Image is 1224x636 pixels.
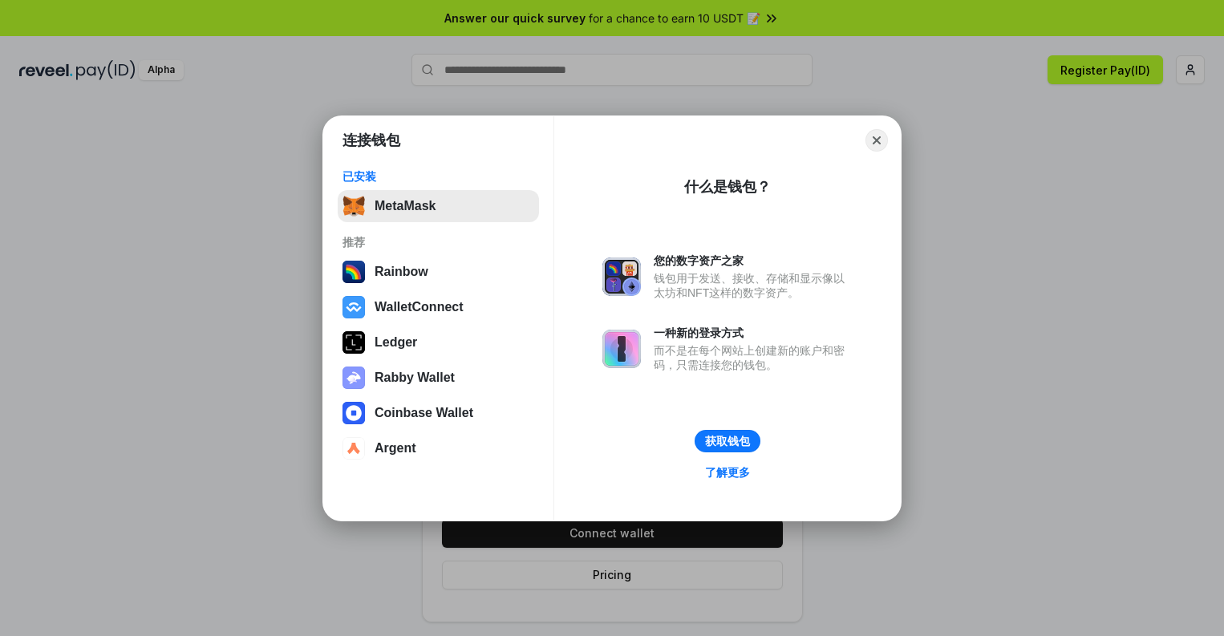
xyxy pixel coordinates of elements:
div: 什么是钱包？ [684,177,771,196]
div: Coinbase Wallet [375,406,473,420]
button: Close [865,129,888,152]
div: 您的数字资产之家 [654,253,853,268]
img: svg+xml,%3Csvg%20xmlns%3D%22http%3A%2F%2Fwww.w3.org%2F2000%2Fsvg%22%20fill%3D%22none%22%20viewBox... [602,257,641,296]
div: 获取钱包 [705,434,750,448]
div: Rainbow [375,265,428,279]
button: Coinbase Wallet [338,397,539,429]
img: svg+xml,%3Csvg%20xmlns%3D%22http%3A%2F%2Fwww.w3.org%2F2000%2Fsvg%22%20width%3D%2228%22%20height%3... [342,331,365,354]
button: Rainbow [338,256,539,288]
img: svg+xml,%3Csvg%20fill%3D%22none%22%20height%3D%2233%22%20viewBox%3D%220%200%2035%2033%22%20width%... [342,195,365,217]
div: WalletConnect [375,300,464,314]
div: Argent [375,441,416,456]
button: 获取钱包 [695,430,760,452]
button: WalletConnect [338,291,539,323]
img: svg+xml,%3Csvg%20width%3D%2228%22%20height%3D%2228%22%20viewBox%3D%220%200%2028%2028%22%20fill%3D... [342,296,365,318]
div: 钱包用于发送、接收、存储和显示像以太坊和NFT这样的数字资产。 [654,271,853,300]
img: svg+xml,%3Csvg%20width%3D%22120%22%20height%3D%22120%22%20viewBox%3D%220%200%20120%20120%22%20fil... [342,261,365,283]
div: 已安装 [342,169,534,184]
button: MetaMask [338,190,539,222]
img: svg+xml,%3Csvg%20width%3D%2228%22%20height%3D%2228%22%20viewBox%3D%220%200%2028%2028%22%20fill%3D... [342,437,365,460]
div: Rabby Wallet [375,371,455,385]
button: Argent [338,432,539,464]
div: MetaMask [375,199,436,213]
div: 推荐 [342,235,534,249]
div: 了解更多 [705,465,750,480]
h1: 连接钱包 [342,131,400,150]
div: Ledger [375,335,417,350]
a: 了解更多 [695,462,760,483]
div: 一种新的登录方式 [654,326,853,340]
div: 而不是在每个网站上创建新的账户和密码，只需连接您的钱包。 [654,343,853,372]
img: svg+xml,%3Csvg%20width%3D%2228%22%20height%3D%2228%22%20viewBox%3D%220%200%2028%2028%22%20fill%3D... [342,402,365,424]
button: Rabby Wallet [338,362,539,394]
button: Ledger [338,326,539,359]
img: svg+xml,%3Csvg%20xmlns%3D%22http%3A%2F%2Fwww.w3.org%2F2000%2Fsvg%22%20fill%3D%22none%22%20viewBox... [342,367,365,389]
img: svg+xml,%3Csvg%20xmlns%3D%22http%3A%2F%2Fwww.w3.org%2F2000%2Fsvg%22%20fill%3D%22none%22%20viewBox... [602,330,641,368]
